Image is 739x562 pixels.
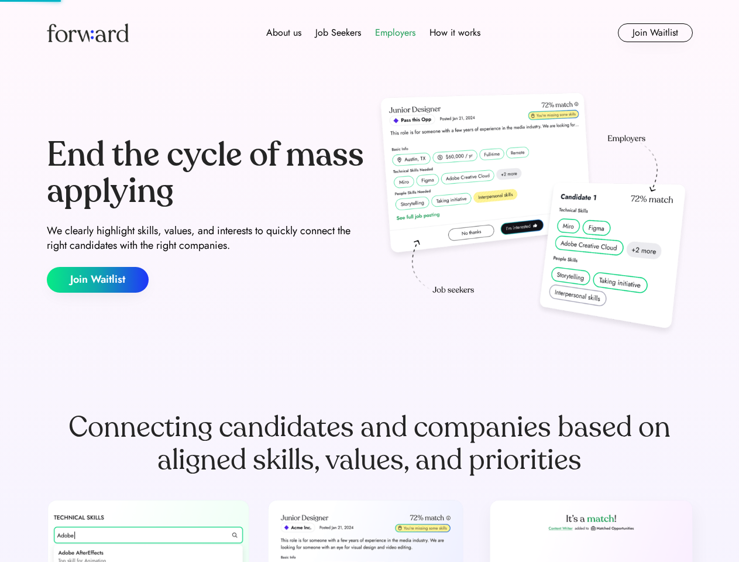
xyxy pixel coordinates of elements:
[266,26,301,40] div: About us
[47,267,149,293] button: Join Waitlist
[315,26,361,40] div: Job Seekers
[47,23,129,42] img: Forward logo
[47,137,365,209] div: End the cycle of mass applying
[47,224,365,253] div: We clearly highlight skills, values, and interests to quickly connect the right candidates with t...
[618,23,693,42] button: Join Waitlist
[375,26,415,40] div: Employers
[374,89,693,341] img: hero-image.png
[47,411,693,477] div: Connecting candidates and companies based on aligned skills, values, and priorities
[429,26,480,40] div: How it works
